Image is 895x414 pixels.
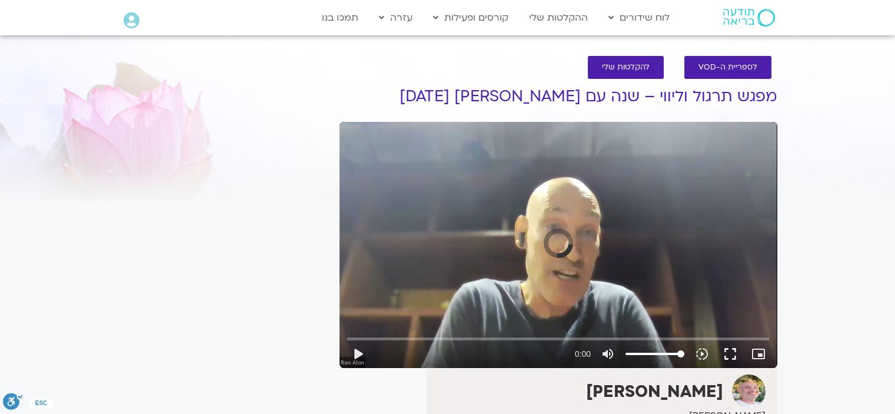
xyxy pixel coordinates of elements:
img: רון אלון [732,375,766,408]
h1: מפגש תרגול וליווי – שנה עם [PERSON_NAME] [DATE] [340,88,777,105]
span: להקלטות שלי [602,63,650,72]
a: לספריית ה-VOD [684,56,771,79]
a: עזרה [373,6,418,29]
img: תודעה בריאה [723,9,775,27]
span: לספריית ה-VOD [698,63,757,72]
a: קורסים ופעילות [427,6,514,29]
a: להקלטות שלי [588,56,664,79]
a: לוח שידורים [603,6,676,29]
a: ההקלטות שלי [523,6,594,29]
a: תמכו בנו [316,6,364,29]
strong: [PERSON_NAME] [586,380,723,403]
